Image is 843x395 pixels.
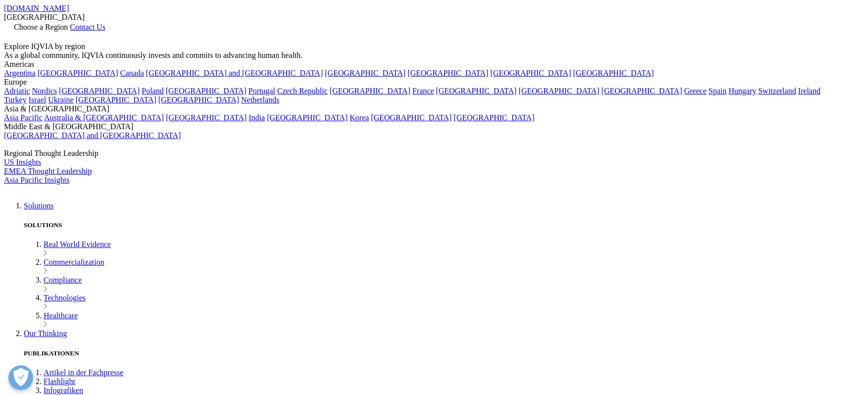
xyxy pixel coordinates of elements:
a: Healthcare [44,311,78,320]
a: [GEOGRAPHIC_DATA] [519,87,599,95]
a: Netherlands [241,96,279,104]
a: [GEOGRAPHIC_DATA] [158,96,239,104]
div: Middle East & [GEOGRAPHIC_DATA] [4,122,839,131]
div: [GEOGRAPHIC_DATA] [4,13,839,22]
button: Open Preferences [8,365,33,390]
a: India [248,113,265,122]
h5: SOLUTIONS [24,221,839,229]
a: Contact Us [70,23,105,31]
a: Australia & [GEOGRAPHIC_DATA] [44,113,164,122]
a: [GEOGRAPHIC_DATA] [76,96,156,104]
div: Explore IQVIA by region [4,42,839,51]
a: [GEOGRAPHIC_DATA] [573,69,654,77]
a: Real World Evidence [44,240,111,248]
a: Technologies [44,294,86,302]
a: Artikel in der Fachpresse [44,368,123,377]
a: Greece [684,87,706,95]
a: Ukraine [48,96,74,104]
a: [GEOGRAPHIC_DATA] and [GEOGRAPHIC_DATA] [4,131,181,140]
div: Europe [4,78,839,87]
a: [GEOGRAPHIC_DATA] [491,69,571,77]
a: Korea [349,113,369,122]
a: Switzerland [758,87,796,95]
a: [GEOGRAPHIC_DATA] [407,69,488,77]
span: Choose a Region [14,23,68,31]
a: Canada [120,69,144,77]
a: Compliance [44,276,82,284]
a: [GEOGRAPHIC_DATA] [371,113,451,122]
div: As a global community, IQVIA continuously invests and commits to advancing human health. [4,51,839,60]
a: Adriatic [4,87,30,95]
a: [GEOGRAPHIC_DATA] [330,87,410,95]
a: [GEOGRAPHIC_DATA] [166,87,247,95]
a: Poland [142,87,163,95]
a: [GEOGRAPHIC_DATA] [601,87,682,95]
div: Regional Thought Leadership [4,149,839,158]
a: EMEA Thought Leadership [4,167,92,175]
a: Ireland [798,87,820,95]
div: Asia & [GEOGRAPHIC_DATA] [4,104,839,113]
a: Czech Republic [277,87,328,95]
a: [GEOGRAPHIC_DATA] [38,69,118,77]
a: Commercialization [44,258,104,266]
a: Asia Pacific Insights [4,176,69,184]
a: Flashlight [44,377,75,386]
a: Portugal [248,87,275,95]
a: [GEOGRAPHIC_DATA] [267,113,347,122]
a: Infografiken [44,386,83,395]
a: [DOMAIN_NAME] [4,4,69,12]
h5: PUBLIKATIONEN [24,349,839,357]
a: [GEOGRAPHIC_DATA] and [GEOGRAPHIC_DATA] [146,69,323,77]
a: Israel [29,96,47,104]
a: [GEOGRAPHIC_DATA] [325,69,405,77]
a: [GEOGRAPHIC_DATA] [166,113,247,122]
a: Argentina [4,69,36,77]
a: Turkey [4,96,27,104]
a: [GEOGRAPHIC_DATA] [454,113,535,122]
a: US Insights [4,158,41,166]
a: [GEOGRAPHIC_DATA] [436,87,517,95]
a: Solutions [24,201,53,210]
a: [GEOGRAPHIC_DATA] [59,87,140,95]
a: Spain [708,87,726,95]
a: Hungary [729,87,756,95]
a: France [412,87,434,95]
a: Nordics [32,87,57,95]
div: Americas [4,60,839,69]
a: Our Thinking [24,329,67,338]
a: Asia Pacific [4,113,43,122]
